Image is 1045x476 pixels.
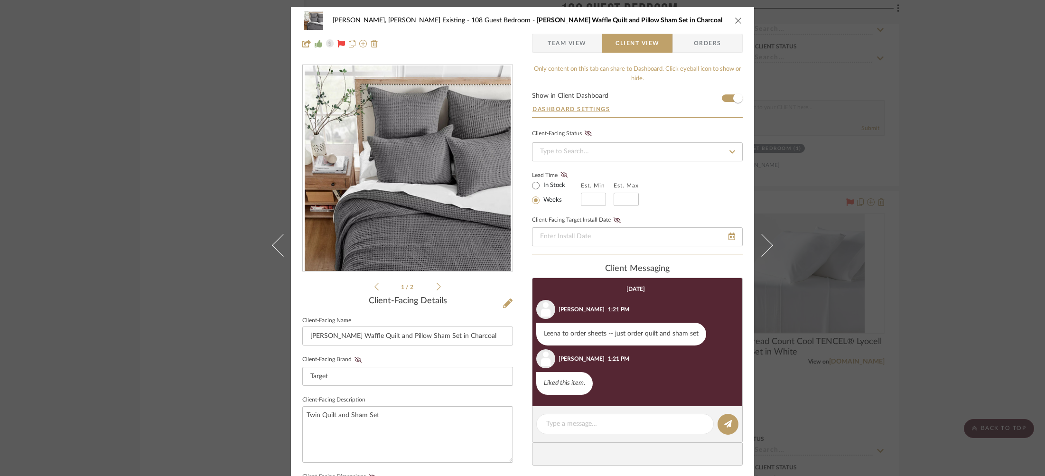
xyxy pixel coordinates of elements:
[302,327,513,345] input: Enter Client-Facing Item Name
[302,398,365,402] label: Client-Facing Description
[548,34,587,53] span: Team View
[410,284,415,290] span: 2
[302,296,513,307] div: Client-Facing Details
[532,179,581,206] mat-radio-group: Select item type
[734,16,743,25] button: close
[532,171,581,179] label: Lead Time
[541,196,562,205] label: Weeks
[532,264,743,274] div: client Messaging
[302,356,364,363] label: Client-Facing Brand
[532,217,624,224] label: Client-Facing Target Install Date
[608,355,629,363] div: 1:21 PM
[536,300,555,319] img: user_avatar.png
[541,181,565,190] label: In Stock
[536,372,593,395] div: Liked this item.
[305,65,511,271] img: af6b07dd-57dd-4391-a815-e999f5a99f29_436x436.jpg
[303,65,513,271] div: 0
[471,17,537,24] span: 108 Guest Bedroom
[401,284,406,290] span: 1
[558,170,570,180] button: Lead Time
[371,40,378,47] img: Remove from project
[559,355,605,363] div: [PERSON_NAME]
[302,11,325,30] img: af6b07dd-57dd-4391-a815-e999f5a99f29_48x40.jpg
[616,34,659,53] span: Client View
[626,286,645,292] div: [DATE]
[532,105,610,113] button: Dashboard Settings
[302,318,351,323] label: Client-Facing Name
[532,65,743,83] div: Only content on this tab can share to Dashboard. Click eyeball icon to show or hide.
[614,182,639,189] label: Est. Max
[611,217,624,224] button: Client-Facing Target Install Date
[532,142,743,161] input: Type to Search…
[536,323,706,345] div: Leena to order sheets -- just order quilt and sham set
[559,305,605,314] div: [PERSON_NAME]
[352,356,364,363] button: Client-Facing Brand
[532,227,743,246] input: Enter Install Date
[532,129,595,139] div: Client-Facing Status
[536,349,555,368] img: user_avatar.png
[581,182,605,189] label: Est. Min
[333,17,471,24] span: [PERSON_NAME], [PERSON_NAME] Existing
[683,34,732,53] span: Orders
[406,284,410,290] span: /
[302,367,513,386] input: Enter Client-Facing Brand
[608,305,629,314] div: 1:21 PM
[537,17,722,24] span: [PERSON_NAME] Waffle Quilt and Pillow Sham Set in Charcoal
